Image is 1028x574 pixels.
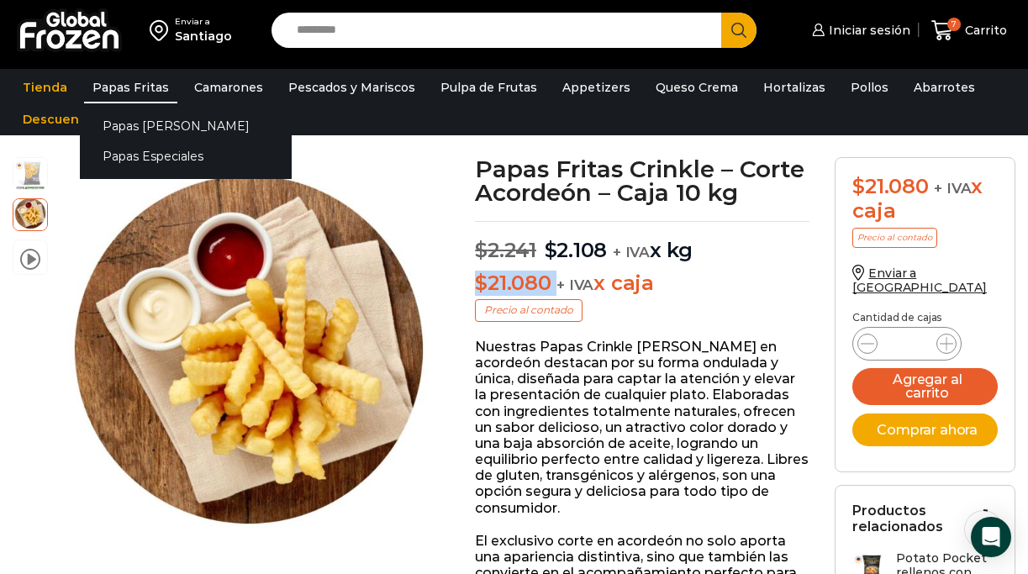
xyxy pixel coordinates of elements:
p: Precio al contado [475,299,583,321]
input: Product quantity [891,332,923,355]
button: Agregar al carrito [852,368,998,405]
bdi: 21.080 [852,174,928,198]
a: Pulpa de Frutas [432,71,546,103]
a: Hortalizas [755,71,834,103]
a: Papas Especiales [80,141,292,172]
span: $ [475,271,488,295]
h2: Productos relacionados [852,503,998,535]
img: fto1 [56,157,441,542]
span: $ [545,238,557,262]
span: papas-crinkles [13,158,47,192]
a: Enviar a [GEOGRAPHIC_DATA] [852,266,987,295]
a: Papas Fritas [84,71,177,103]
a: Descuentos [14,103,108,135]
a: Pollos [842,71,897,103]
span: 7 [947,18,961,31]
p: Nuestras Papas Crinkle [PERSON_NAME] en acordeón destacan por su forma ondulada y única, diseñada... [475,339,809,516]
div: Open Intercom Messenger [971,517,1011,557]
p: Precio al contado [852,228,937,248]
span: + IVA [613,244,650,261]
div: 2 / 3 [56,157,441,542]
p: x caja [475,271,809,296]
div: x caja [852,175,998,224]
span: + IVA [556,276,593,293]
img: address-field-icon.svg [150,16,175,45]
a: Camarones [186,71,271,103]
span: + IVA [934,180,971,197]
a: Tienda [14,71,76,103]
span: Carrito [961,22,1007,39]
p: Cantidad de cajas [852,312,998,324]
div: Enviar a [175,16,232,28]
p: x kg [475,221,809,263]
a: Queso Crema [647,71,746,103]
span: fto1 [13,197,47,230]
span: $ [475,238,488,262]
bdi: 21.080 [475,271,551,295]
bdi: 2.241 [475,238,536,262]
button: Comprar ahora [852,413,998,446]
h1: Papas Fritas Crinkle – Corte Acordeón – Caja 10 kg [475,157,809,204]
a: Abarrotes [905,71,983,103]
a: Appetizers [554,71,639,103]
bdi: 2.108 [545,238,608,262]
a: Papas [PERSON_NAME] [80,110,292,141]
span: Iniciar sesión [825,22,910,39]
a: 7 Carrito [927,11,1011,50]
a: Iniciar sesión [808,13,910,47]
span: $ [852,174,865,198]
a: Pescados y Mariscos [280,71,424,103]
button: Search button [721,13,757,48]
div: Santiago [175,28,232,45]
